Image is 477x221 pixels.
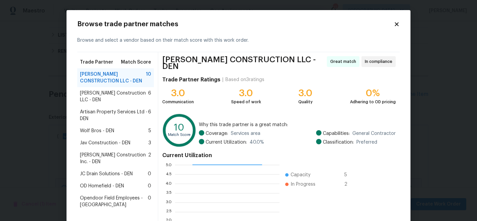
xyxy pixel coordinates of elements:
span: 10 [146,71,151,84]
span: Jav Construction - DEN [80,140,130,146]
span: 2 [148,152,151,165]
span: 6 [148,109,151,122]
div: Browse and select a vendor based on their match score with this work order. [77,29,400,52]
span: Trade Partner [80,59,113,66]
span: OD Homefield - DEN [80,183,124,189]
span: Wolf Bros - DEN [80,127,114,134]
div: 3.0 [162,90,194,97]
span: Opendoor Field Employees - [GEOGRAPHIC_DATA] [80,195,148,208]
div: | [220,76,225,83]
span: Services area [231,130,260,137]
span: 6 [148,90,151,103]
span: 3 [148,140,151,146]
span: Match Score [121,59,151,66]
span: In compliance [365,58,395,65]
span: [PERSON_NAME] CONSTRUCTION LLC - DEN [162,56,325,70]
div: Communication [162,99,194,105]
text: Match Score [168,133,190,137]
span: Great match [330,58,359,65]
h2: Browse trade partner matches [77,21,394,28]
div: 3.0 [231,90,261,97]
span: 5 [344,172,355,178]
span: Capabilities: [323,130,350,137]
span: 2 [344,181,355,188]
span: Coverage: [206,130,228,137]
span: 0 [148,171,151,177]
span: Classification: [323,139,354,146]
div: Speed of work [231,99,261,105]
span: Capacity [291,172,310,178]
span: Current Utilization: [206,139,247,146]
text: 2.5 [166,210,172,214]
span: Why this trade partner is a great match: [199,121,396,128]
span: [PERSON_NAME] CONSTRUCTION LLC - DEN [80,71,146,84]
span: [PERSON_NAME] Construction LLC - DEN [80,90,148,103]
div: Based on 3 ratings [225,76,264,83]
div: Adhering to OD pricing [350,99,396,105]
span: 5 [148,127,151,134]
span: 40.0 % [250,139,264,146]
span: General Contractor [352,130,396,137]
span: Artisan Property Services Ltd - DEN [80,109,148,122]
span: JC Drain Solutions - DEN [80,171,133,177]
span: Preferred [356,139,377,146]
text: 4.0 [165,182,172,186]
h4: Current Utilization [162,152,396,159]
div: Quality [298,99,313,105]
h4: Trade Partner Ratings [162,76,220,83]
div: 3.0 [298,90,313,97]
span: 0 [148,183,151,189]
span: In Progress [291,181,315,188]
div: 0% [350,90,396,97]
text: 3.5 [166,191,172,195]
text: 10 [174,123,184,132]
span: 0 [148,195,151,208]
text: 4.5 [166,172,172,176]
text: 5.0 [166,163,172,167]
span: [PERSON_NAME] Construction Inc. - DEN [80,152,148,165]
text: 3.0 [166,200,172,205]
